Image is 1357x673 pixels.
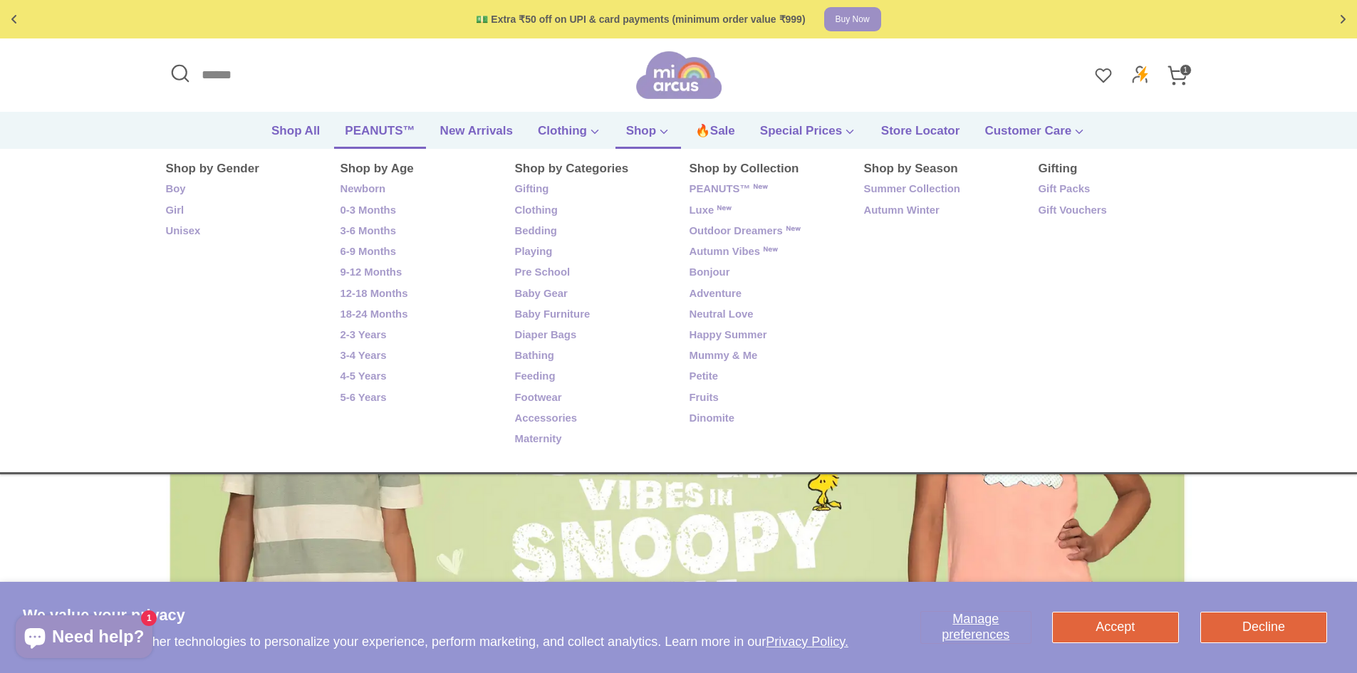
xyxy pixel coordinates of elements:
[1052,612,1179,643] button: Accept
[974,122,1096,149] a: Customer Care
[476,14,805,26] div: 💵 Extra ₹50 off on UPI & card payments (minimum order value ₹999)
[636,49,722,101] img: miarcus-logo
[334,122,425,149] a: PEANUTS™
[1200,612,1327,643] button: Decline
[23,634,848,650] p: We use cookies and other technologies to personalize your experience, perform marketing, and coll...
[1163,61,1192,90] a: 1
[615,122,681,149] a: Shop
[261,122,331,149] a: Shop All
[942,612,1009,642] span: Manage preferences
[870,122,971,149] a: Store Locator
[23,605,848,626] h2: We value your privacy
[527,122,612,149] a: Clothing
[921,612,1031,643] button: Manage preferences
[766,635,848,649] a: Privacy Policy.
[749,122,867,149] a: Special Prices
[824,7,881,31] a: Buy Now
[11,615,157,662] inbox-online-store-chat: Shopify online store chat
[166,59,194,88] button: Open Search
[1180,64,1192,76] span: 1
[685,122,746,149] a: 🔥Sale
[430,122,524,149] a: New Arrivals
